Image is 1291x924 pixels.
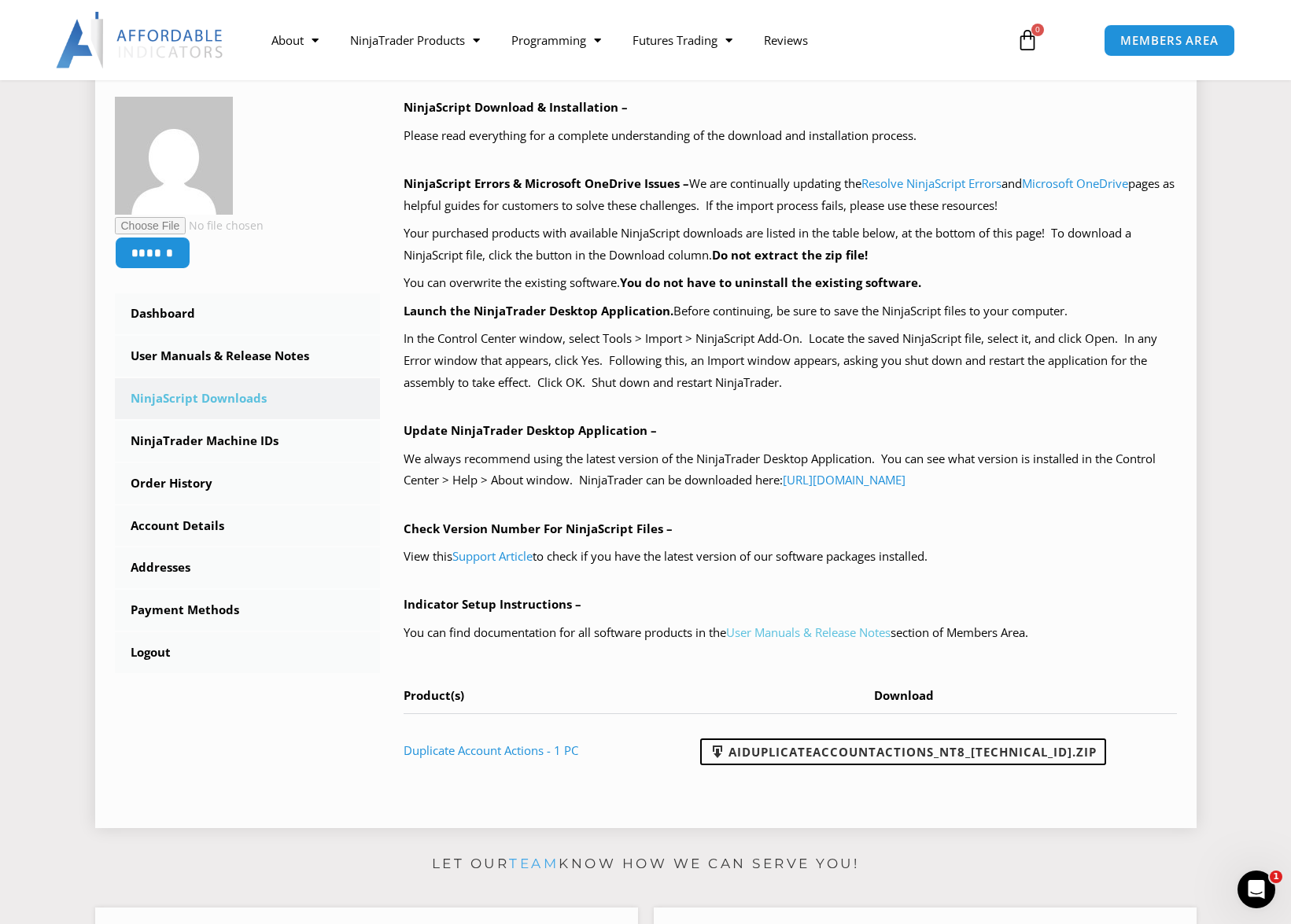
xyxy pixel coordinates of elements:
p: You can find documentation for all software products in the section of Members Area. [404,622,1177,644]
a: User Manuals & Release Notes [726,624,891,640]
a: MEMBERS AREA [1104,24,1235,57]
a: NinjaScript Downloads [115,378,381,419]
a: Account Details [115,506,381,547]
a: Microsoft OneDrive [1022,175,1128,191]
a: Programming [496,22,617,58]
span: Download [874,687,934,703]
p: We always recommend using the latest version of the NinjaTrader Desktop Application. You can see ... [404,448,1177,492]
a: Futures Trading [617,22,748,58]
p: Before continuing, be sure to save the NinjaScript files to your computer. [404,300,1177,322]
b: Indicator Setup Instructions – [404,596,581,612]
p: Let our know how we can serve you! [95,852,1197,877]
p: Your purchased products with available NinjaScript downloads are listed in the table below, at th... [404,223,1177,267]
a: NinjaTrader Products [334,22,496,58]
img: LogoAI | Affordable Indicators – NinjaTrader [56,12,225,68]
a: Addresses [115,547,381,588]
nav: Account pages [115,293,381,673]
a: Support Article [452,548,533,564]
b: Do not extract the zip file! [712,247,868,263]
a: User Manuals & Release Notes [115,336,381,377]
a: Resolve NinjaScript Errors [861,175,1001,191]
span: 1 [1270,871,1282,883]
a: team [509,856,559,871]
b: NinjaScript Errors & Microsoft OneDrive Issues – [404,175,689,191]
b: NinjaScript Download & Installation – [404,99,628,115]
b: You do not have to uninstall the existing software. [620,274,921,290]
p: We are continually updating the and pages as helpful guides for customers to solve these challeng... [404,173,1177,217]
span: MEMBERS AREA [1120,35,1219,46]
a: Dashboard [115,293,381,334]
a: Reviews [748,22,824,58]
a: AIDuplicateAccountActions_NT8_[TECHNICAL_ID].zip [700,738,1106,765]
a: [URL][DOMAIN_NAME] [783,472,906,488]
a: Payment Methods [115,590,381,631]
img: e01a3ec23a8ac0054db333f359395178c9d716d4f8c14eb93a1f1601815fbc1d [115,97,233,215]
p: In the Control Center window, select Tools > Import > NinjaScript Add-On. Locate the saved NinjaS... [404,328,1177,394]
p: View this to check if you have the latest version of our software packages installed. [404,546,1177,568]
iframe: Intercom live chat [1238,871,1275,908]
a: NinjaTrader Machine IDs [115,421,381,462]
a: Order History [115,463,381,504]
b: Check Version Number For NinjaScript Files – [404,521,673,536]
p: Please read everything for a complete understanding of the download and installation process. [404,125,1177,147]
span: Product(s) [404,687,464,703]
a: Logout [115,632,381,673]
p: You can overwrite the existing software. [404,272,1177,294]
a: About [256,22,334,58]
span: 0 [1031,24,1044,36]
b: Launch the NinjaTrader Desktop Application. [404,303,673,318]
a: 0 [993,17,1062,63]
b: Update NinjaTrader Desktop Application – [404,422,657,438]
a: Duplicate Account Actions - 1 PC [404,742,578,758]
nav: Menu [256,22,998,58]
